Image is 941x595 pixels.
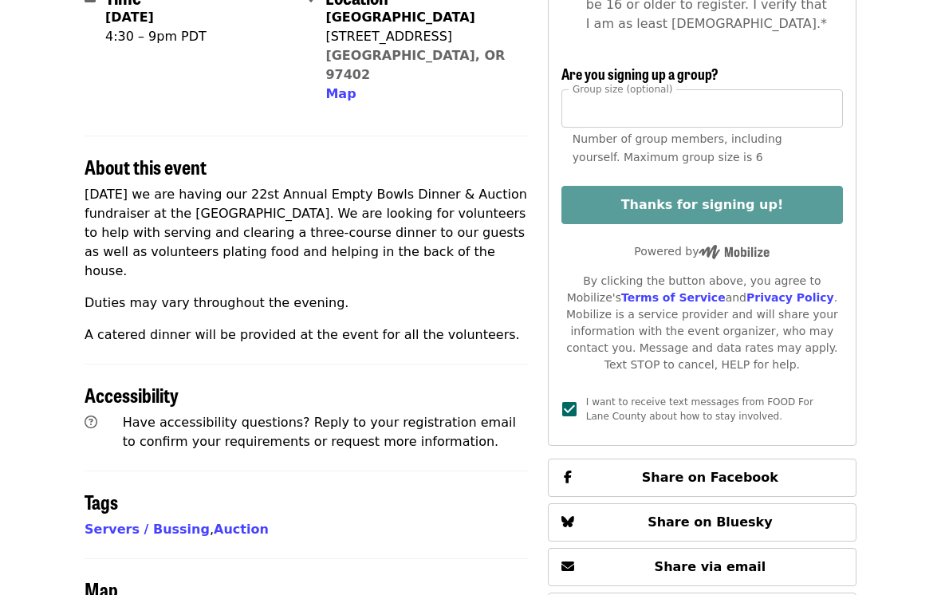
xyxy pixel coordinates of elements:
[561,64,719,85] span: Are you signing up a group?
[325,49,505,83] a: [GEOGRAPHIC_DATA], OR 97402
[85,488,118,516] span: Tags
[548,459,856,498] button: Share on Facebook
[648,515,773,530] span: Share on Bluesky
[655,560,766,575] span: Share via email
[642,471,778,486] span: Share on Facebook
[621,292,726,305] a: Terms of Service
[325,28,515,47] div: [STREET_ADDRESS]
[85,294,529,313] p: Duties may vary throughout the evening.
[85,381,179,409] span: Accessibility
[561,274,843,374] div: By clicking the button above, you agree to Mobilize's and . Mobilize is a service provider and wi...
[85,326,529,345] p: A catered dinner will be provided at the event for all the volunteers.
[85,522,210,538] a: Servers / Bussing
[561,90,843,128] input: [object Object]
[105,28,207,47] div: 4:30 – 9pm PDT
[548,549,856,587] button: Share via email
[746,292,834,305] a: Privacy Policy
[634,246,770,258] span: Powered by
[586,397,813,423] span: I want to receive text messages from FOOD For Lane County about how to stay involved.
[548,504,856,542] button: Share on Bluesky
[699,246,770,260] img: Powered by Mobilize
[85,522,214,538] span: ,
[561,187,843,225] button: Thanks for signing up!
[85,153,207,181] span: About this event
[325,87,356,102] span: Map
[85,416,97,431] i: question-circle icon
[573,84,672,95] span: Group size (optional)
[325,85,356,104] button: Map
[573,133,782,164] span: Number of group members, including yourself. Maximum group size is 6
[214,522,269,538] a: Auction
[123,416,516,450] span: Have accessibility questions? Reply to your registration email to confirm your requirements or re...
[105,10,154,26] strong: [DATE]
[325,10,474,26] strong: [GEOGRAPHIC_DATA]
[85,186,529,282] p: [DATE] we are having our 22st Annual Empty Bowls Dinner & Auction fundraiser at the [GEOGRAPHIC_D...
